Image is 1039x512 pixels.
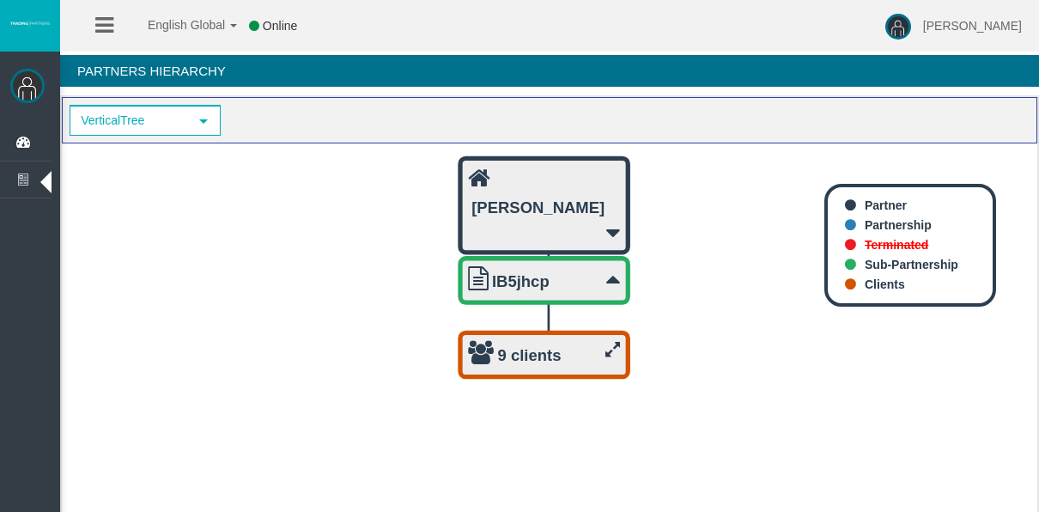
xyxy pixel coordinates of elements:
[865,198,907,212] b: Partner
[71,107,188,134] span: VerticalTree
[197,114,210,128] span: select
[263,19,297,33] span: Online
[498,346,562,364] b: 9 clients
[492,272,550,290] b: IB5jhcp
[865,238,928,252] b: Terminated
[923,19,1022,33] span: [PERSON_NAME]
[9,20,52,27] img: logo.svg
[125,18,225,32] span: English Global
[885,14,911,40] img: user-image
[865,277,905,291] b: Clients
[865,258,958,271] b: Sub-Partnership
[865,218,932,232] b: Partnership
[471,198,605,216] b: [PERSON_NAME]
[60,55,1039,87] h4: Partners Hierarchy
